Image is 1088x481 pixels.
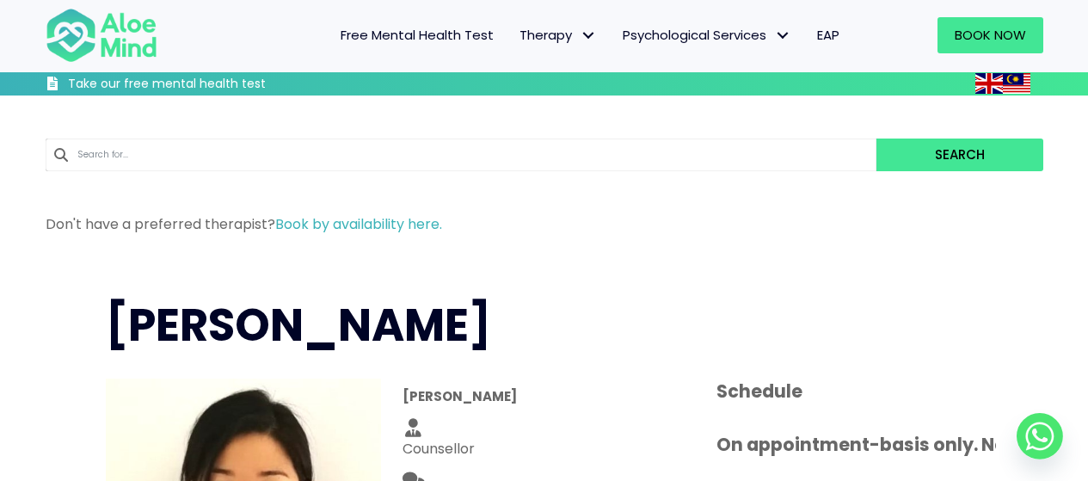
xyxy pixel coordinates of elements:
a: Whatsapp [1017,413,1063,459]
a: Book by availability here. [275,214,442,234]
input: Search for... [46,139,877,171]
a: Malay [1003,73,1030,93]
a: Take our free mental health test [46,76,358,96]
span: Therapy: submenu [576,23,601,48]
h3: Take our free mental health test [68,76,358,93]
nav: Menu [180,17,852,53]
span: EAP [817,26,839,44]
button: Search [876,139,1042,171]
div: Counsellor [403,439,686,459]
img: ms [1003,73,1030,94]
h1: [PERSON_NAME] [106,294,983,357]
span: Therapy [519,26,597,44]
span: Free Mental Health Test [341,26,494,44]
img: Aloe mind Logo [46,7,157,64]
a: Free Mental Health Test [328,17,507,53]
a: Book Now [937,17,1043,53]
img: en [975,73,1003,94]
span: Psychological Services [623,26,791,44]
div: [PERSON_NAME] [403,387,686,406]
span: Book Now [955,26,1026,44]
a: EAP [804,17,852,53]
p: Don't have a preferred therapist? [46,214,1043,234]
span: Schedule [716,379,802,404]
a: TherapyTherapy: submenu [507,17,610,53]
a: Psychological ServicesPsychological Services: submenu [610,17,804,53]
span: Psychological Services: submenu [771,23,796,48]
a: English [975,73,1003,93]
